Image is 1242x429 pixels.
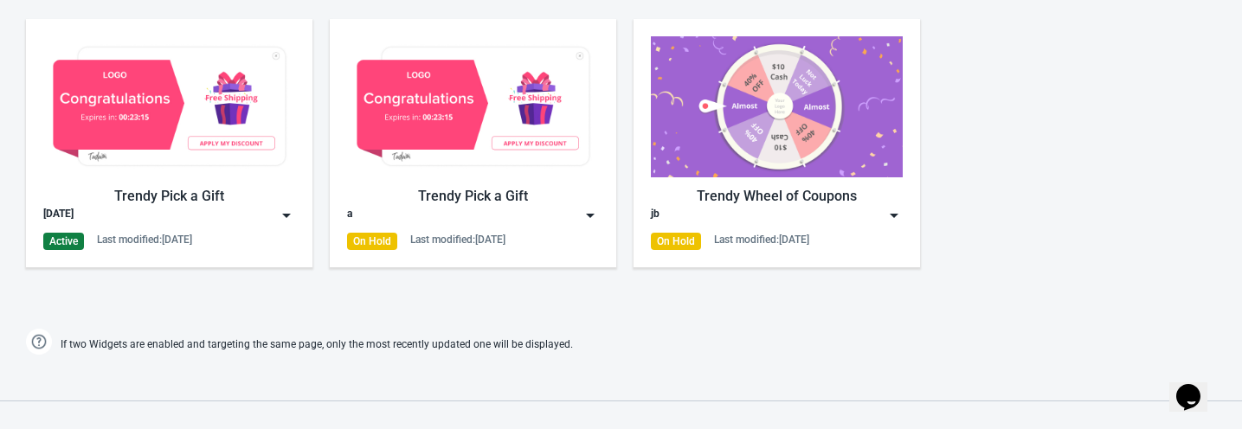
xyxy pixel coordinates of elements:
[43,186,295,207] div: Trendy Pick a Gift
[43,207,74,224] div: [DATE]
[97,233,192,247] div: Last modified: [DATE]
[1169,360,1225,412] iframe: chat widget
[651,207,660,224] div: jb
[61,330,573,359] span: If two Widgets are enabled and targeting the same page, only the most recently updated one will b...
[347,36,599,177] img: gift_game_v2.jpg
[582,207,599,224] img: dropdown.png
[714,233,809,247] div: Last modified: [DATE]
[651,186,903,207] div: Trendy Wheel of Coupons
[347,186,599,207] div: Trendy Pick a Gift
[278,207,295,224] img: dropdown.png
[26,329,52,355] img: help.png
[43,36,295,177] img: gift_game_v2.jpg
[347,233,397,250] div: On Hold
[885,207,903,224] img: dropdown.png
[410,233,505,247] div: Last modified: [DATE]
[347,207,352,224] div: a
[651,233,701,250] div: On Hold
[43,233,84,250] div: Active
[651,36,903,177] img: trendy_game.png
